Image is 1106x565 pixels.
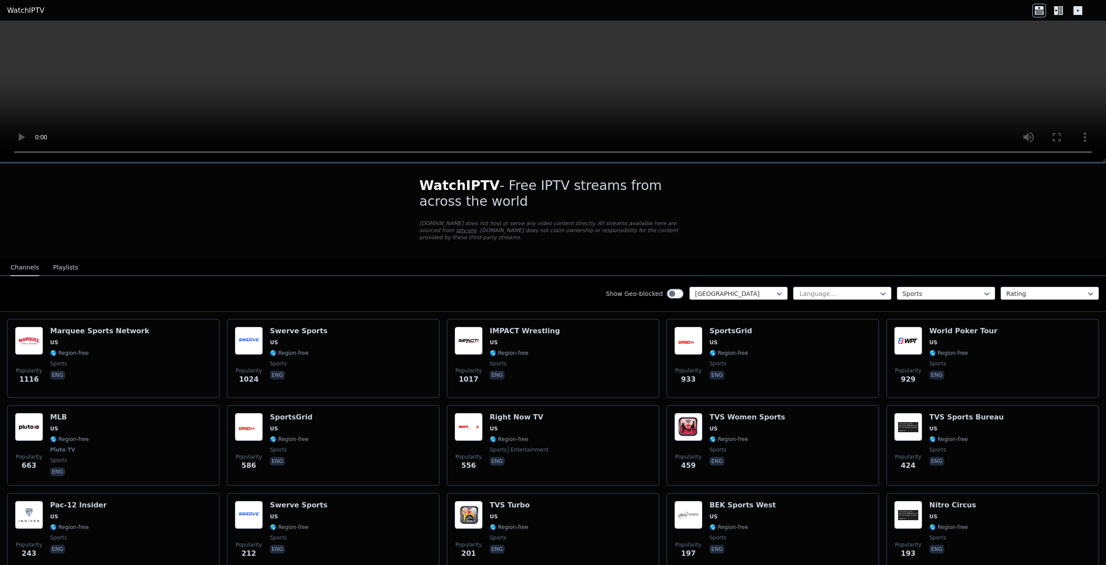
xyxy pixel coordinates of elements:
[929,534,946,541] span: sports
[490,327,560,335] h6: IMPACT Wrestling
[455,501,483,529] img: TVS Turbo
[50,501,107,510] h6: Pac-12 Insider
[235,327,263,355] img: Swerve Sports
[15,501,43,529] img: Pac-12 Insider
[239,374,259,385] span: 1024
[455,413,483,441] img: Right Now TV
[241,548,256,559] span: 212
[929,524,968,531] span: 🌎 Region-free
[455,367,482,374] span: Popularity
[895,367,921,374] span: Popularity
[270,350,309,357] span: 🌎 Region-free
[929,327,997,335] h6: World Poker Tour
[419,220,687,241] p: [DOMAIN_NAME] does not host or serve any video content directly. All streams available here are s...
[895,541,921,548] span: Popularity
[675,541,702,548] span: Popularity
[709,350,748,357] span: 🌎 Region-free
[455,327,483,355] img: IMPACT Wrestling
[709,371,724,379] p: eng
[929,413,1004,422] h6: TVS Sports Bureau
[270,545,285,554] p: eng
[675,453,702,460] span: Popularity
[16,541,42,548] span: Popularity
[456,227,477,233] a: iptv-org
[50,467,65,476] p: eng
[461,548,476,559] span: 201
[709,339,717,346] span: US
[929,436,968,443] span: 🌎 Region-free
[236,453,262,460] span: Popularity
[270,425,278,432] span: US
[50,457,67,464] span: sports
[709,327,752,335] h6: SportsGrid
[235,413,263,441] img: SportsGrid
[22,548,36,559] span: 243
[53,259,78,276] button: Playlists
[241,460,256,471] span: 586
[901,374,915,385] span: 929
[16,453,42,460] span: Popularity
[11,259,39,276] button: Channels
[929,425,937,432] span: US
[419,178,500,193] span: WatchIPTV
[709,436,748,443] span: 🌎 Region-free
[15,327,43,355] img: Marquee Sports Network
[490,339,498,346] span: US
[461,460,476,471] span: 556
[929,339,937,346] span: US
[681,548,695,559] span: 197
[709,360,726,367] span: sports
[490,446,506,453] span: sports
[270,513,278,520] span: US
[490,501,530,510] h6: TVS Turbo
[270,457,285,466] p: eng
[50,327,149,335] h6: Marquee Sports Network
[455,453,482,460] span: Popularity
[270,371,285,379] p: eng
[19,374,39,385] span: 1116
[490,524,528,531] span: 🌎 Region-free
[929,446,946,453] span: sports
[490,350,528,357] span: 🌎 Region-free
[50,339,58,346] span: US
[50,534,67,541] span: sports
[709,425,717,432] span: US
[929,350,968,357] span: 🌎 Region-free
[675,367,702,374] span: Popularity
[459,374,479,385] span: 1017
[270,413,313,422] h6: SportsGrid
[709,413,785,422] h6: TVS Women Sports
[270,446,287,453] span: sports
[894,413,922,441] img: TVS Sports Bureau
[895,453,921,460] span: Popularity
[490,457,505,466] p: eng
[50,371,65,379] p: eng
[50,413,89,422] h6: MLB
[490,545,505,554] p: eng
[490,513,498,520] span: US
[490,436,528,443] span: 🌎 Region-free
[50,446,75,453] span: Pluto TV
[50,350,89,357] span: 🌎 Region-free
[929,360,946,367] span: sports
[901,548,915,559] span: 193
[490,534,506,541] span: sports
[50,436,89,443] span: 🌎 Region-free
[270,524,309,531] span: 🌎 Region-free
[681,460,695,471] span: 459
[929,513,937,520] span: US
[235,501,263,529] img: Swerve Sports
[929,371,944,379] p: eng
[50,545,65,554] p: eng
[22,460,36,471] span: 663
[270,501,327,510] h6: Swerve Sports
[16,367,42,374] span: Popularity
[929,501,976,510] h6: Nitro Circus
[455,541,482,548] span: Popularity
[929,457,944,466] p: eng
[709,446,726,453] span: sports
[709,534,726,541] span: sports
[50,524,89,531] span: 🌎 Region-free
[236,367,262,374] span: Popularity
[490,360,506,367] span: sports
